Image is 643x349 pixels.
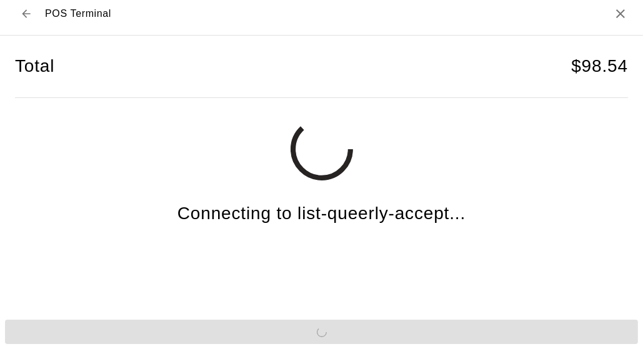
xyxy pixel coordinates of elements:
h4: Connecting to list-queerly-accept... [177,203,466,225]
button: Back to checkout [15,2,37,25]
div: POS Terminal [15,2,111,25]
h4: $ 98.54 [571,56,628,77]
h4: Total [15,56,54,77]
button: Close [613,6,628,21]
